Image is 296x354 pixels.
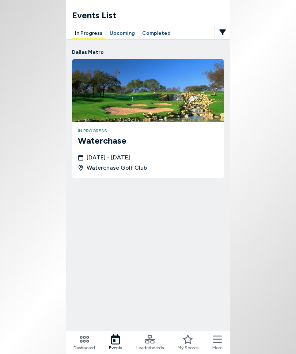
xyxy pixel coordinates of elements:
a: My Scores [178,334,198,351]
span: Dashboard [73,344,95,351]
span: Events [109,344,122,351]
a: Events [109,334,122,351]
button: Upcoming [107,28,138,39]
h1: Events List [72,9,230,22]
img: Waterchase [72,59,224,122]
span: Waterchase Golf Club [87,163,147,172]
span: Leaderboards [136,344,164,351]
button: In Progress [72,28,105,39]
span: My Scores [178,344,198,351]
div: Manage your account [66,28,230,39]
a: Dashboard [73,334,95,351]
button: Completed [139,28,174,39]
span: More [212,344,223,351]
a: Leaderboards [136,334,164,351]
span: [DATE] - [DATE] [87,153,130,162]
p: Dallas Metro [72,48,224,56]
a: Waterchasein progressWaterchase[DATE] - [DATE]Waterchase Golf Club [72,59,224,178]
h3: Waterchase [78,134,218,147]
h4: in progress [78,128,218,134]
button: More [212,334,223,351]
